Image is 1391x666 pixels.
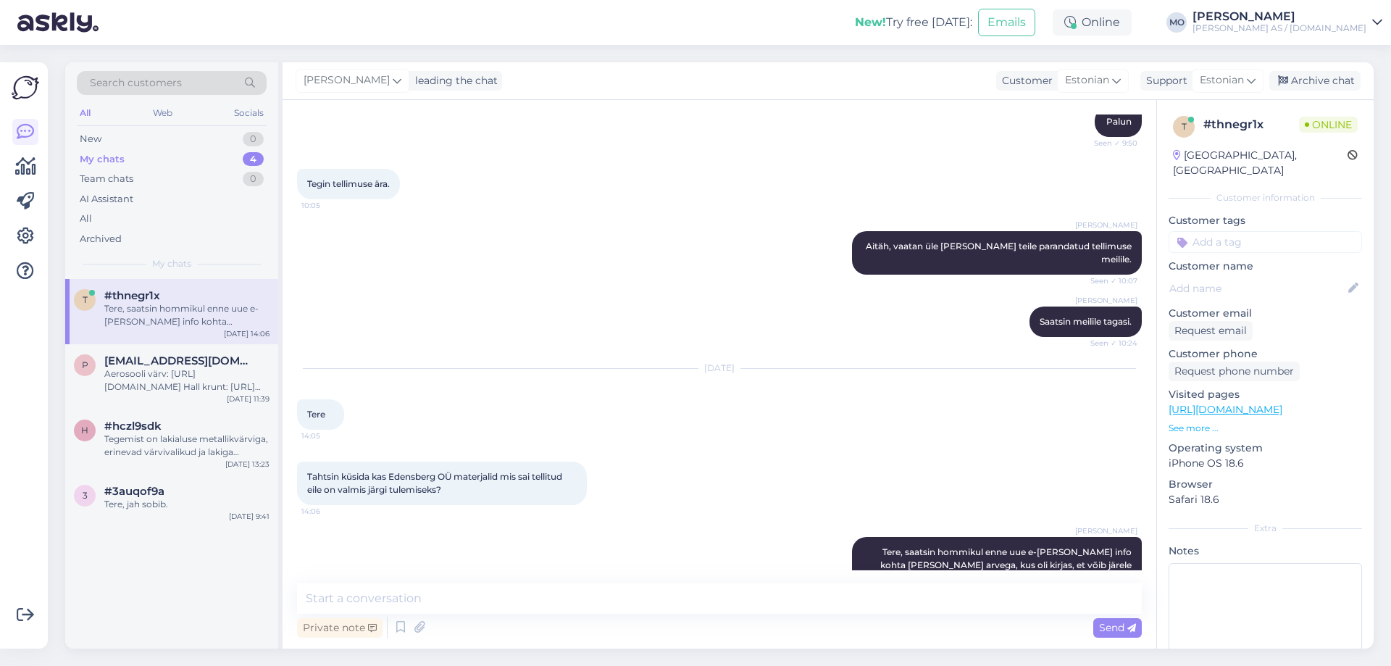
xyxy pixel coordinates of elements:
div: All [80,212,92,226]
div: Online [1053,9,1132,36]
input: Add a tag [1169,231,1362,253]
a: [URL][DOMAIN_NAME] [1169,403,1282,416]
span: #3auqof9a [104,485,164,498]
div: # thnegr1x [1203,116,1299,133]
div: Tegemist on lakialuse metallikvärviga, erinevad värvivalikud ja lakiga komplektid on saadaval mei... [104,433,270,459]
div: Request phone number [1169,362,1300,381]
p: See more ... [1169,422,1362,435]
span: 10:05 [301,200,356,211]
div: [DATE] [297,362,1142,375]
span: Seen ✓ 9:50 [1083,138,1137,149]
span: #thnegr1x [104,289,160,302]
span: pasituominen63@gmail.com [104,354,255,367]
span: 14:05 [301,430,356,441]
p: Customer phone [1169,346,1362,362]
span: Tegin tellimuse ära. [307,178,390,189]
div: Try free [DATE]: [855,14,972,31]
div: AI Assistant [80,192,133,207]
p: Visited pages [1169,387,1362,402]
span: h [81,425,88,436]
div: Web [150,104,175,122]
p: Operating system [1169,441,1362,456]
div: Request email [1169,321,1253,341]
span: Send [1099,621,1136,634]
span: p [82,359,88,370]
span: Estonian [1200,72,1244,88]
div: Private note [297,618,383,638]
span: Tahtsin küsida kas Edensberg OÜ materjalid mis sai tellitud eile on valmis järgi tulemiseks? [307,471,564,495]
div: Support [1140,73,1187,88]
div: Aerosooli värv: [URL][DOMAIN_NAME] Hall krunt: [URL][DOMAIN_NAME] Antud värv vajab ka lakki [PERS... [104,367,270,394]
p: Browser [1169,477,1362,492]
p: Safari 18.6 [1169,492,1362,507]
p: Customer name [1169,259,1362,274]
span: [PERSON_NAME] [1075,295,1137,306]
span: Seen ✓ 10:07 [1083,275,1137,286]
div: Archive chat [1269,71,1361,91]
div: Archived [80,232,122,246]
span: [PERSON_NAME] [1075,525,1137,536]
input: Add name [1169,280,1345,296]
div: [PERSON_NAME] [1192,11,1366,22]
div: Customer information [1169,191,1362,204]
p: Notes [1169,544,1362,559]
span: 3 [83,490,88,501]
div: 0 [243,172,264,186]
p: Customer email [1169,306,1362,321]
span: My chats [152,257,191,270]
span: #hczl9sdk [104,420,162,433]
p: Customer tags [1169,213,1362,228]
div: Tere, jah sobib. [104,498,270,511]
div: [DATE] 13:23 [225,459,270,470]
span: Seen ✓ 10:24 [1083,338,1137,349]
img: Askly Logo [12,74,39,101]
span: Palun [1106,116,1132,127]
span: Online [1299,117,1358,133]
span: Search customers [90,75,182,91]
div: MO [1166,12,1187,33]
div: leading the chat [409,73,498,88]
span: Tere, saatsin hommikul enne uue e-[PERSON_NAME] info kohta [PERSON_NAME] arvega, kus oli kirjas, ... [880,546,1134,596]
span: [PERSON_NAME] [1075,220,1137,230]
b: New! [855,15,886,29]
span: Saatsin meilile tagasi. [1040,316,1132,327]
div: All [77,104,93,122]
span: 14:06 [301,506,356,517]
div: 4 [243,152,264,167]
div: Extra [1169,522,1362,535]
div: Team chats [80,172,133,186]
div: 0 [243,132,264,146]
div: Socials [231,104,267,122]
span: Tere [307,409,325,420]
div: [DATE] 11:39 [227,394,270,404]
span: Aitäh, vaatan üle [PERSON_NAME] teile parandatud tellimuse meilile. [866,241,1134,265]
div: [DATE] 9:41 [229,511,270,522]
div: My chats [80,152,125,167]
div: [DATE] 14:06 [224,328,270,339]
div: [GEOGRAPHIC_DATA], [GEOGRAPHIC_DATA] [1173,148,1348,178]
div: Customer [996,73,1053,88]
div: New [80,132,101,146]
p: iPhone OS 18.6 [1169,456,1362,471]
div: [PERSON_NAME] AS / [DOMAIN_NAME] [1192,22,1366,34]
span: t [1182,121,1187,132]
span: Estonian [1065,72,1109,88]
span: t [83,294,88,305]
div: Tere, saatsin hommikul enne uue e-[PERSON_NAME] info kohta [PERSON_NAME] arvega, kus oli kirjas, ... [104,302,270,328]
button: Emails [978,9,1035,36]
a: [PERSON_NAME][PERSON_NAME] AS / [DOMAIN_NAME] [1192,11,1382,34]
span: [PERSON_NAME] [304,72,390,88]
